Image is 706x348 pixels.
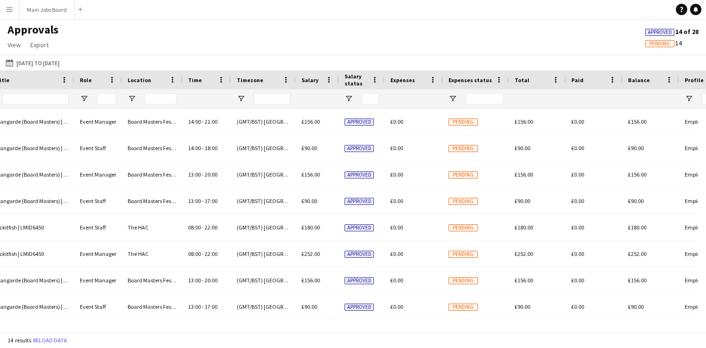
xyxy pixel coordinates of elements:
[205,277,217,284] span: 20:00
[649,41,670,47] span: Pending
[4,57,61,68] button: [DATE] to [DATE]
[205,303,217,310] span: 17:00
[231,109,296,135] div: (GMT/BST) [GEOGRAPHIC_DATA]
[645,39,682,47] span: 14
[448,145,478,152] span: Pending
[628,76,650,84] span: Balance
[122,188,182,214] div: Board Masters Festival
[344,94,353,103] button: Open Filter Menu
[202,171,204,178] span: -
[301,197,317,204] span: £90.00
[515,144,530,152] span: £90.00
[205,197,217,204] span: 17:00
[231,320,296,346] div: (GMT/BST) [GEOGRAPHIC_DATA]
[80,94,88,103] button: Open Filter Menu
[31,335,69,346] button: Reload data
[448,277,478,284] span: Pending
[145,93,177,104] input: Location Filter Input
[188,250,201,257] span: 08:00
[390,250,403,257] span: £0.00
[30,41,49,49] span: Export
[74,109,122,135] div: Event Manager
[205,118,217,125] span: 21:00
[74,320,122,346] div: Event Manager
[571,250,584,257] span: £0.00
[390,197,403,204] span: £0.00
[237,94,245,103] button: Open Filter Menu
[231,241,296,267] div: (GMT/BST) [GEOGRAPHIC_DATA]
[448,94,457,103] button: Open Filter Menu
[448,198,478,205] span: Pending
[74,214,122,240] div: Event Staff
[390,277,403,284] span: £0.00
[448,171,478,178] span: Pending
[390,303,403,310] span: £0.00
[390,224,403,231] span: £0.00
[515,197,530,204] span: £90.00
[571,277,584,284] span: £0.00
[231,188,296,214] div: (GMT/BST) [GEOGRAPHIC_DATA]
[231,161,296,187] div: (GMT/BST) [GEOGRAPHIC_DATA]
[571,144,584,152] span: £0.00
[128,94,136,103] button: Open Filter Menu
[390,171,403,178] span: £0.00
[362,93,379,104] input: Salary status Filter Input
[344,198,374,205] span: Approved
[515,171,533,178] span: £156.00
[571,171,584,178] span: £0.00
[448,224,478,231] span: Pending
[301,277,320,284] span: £156.00
[74,135,122,161] div: Event Staff
[122,320,182,346] div: Board Masters Festival
[515,303,530,310] span: £90.00
[571,197,584,204] span: £0.00
[390,144,403,152] span: £0.00
[128,76,151,84] span: Location
[188,171,201,178] span: 13:00
[205,171,217,178] span: 20:00
[8,41,21,49] span: View
[202,277,204,284] span: -
[188,224,201,231] span: 08:00
[74,161,122,187] div: Event Manager
[571,118,584,125] span: £0.00
[344,119,374,126] span: Approved
[205,144,217,152] span: 18:00
[205,224,217,231] span: 22:00
[301,144,317,152] span: £90.00
[80,76,92,84] span: Role
[344,73,368,87] span: Salary status
[628,118,646,125] span: £156.00
[628,224,646,231] span: £180.00
[122,161,182,187] div: Board Masters Festival
[465,93,503,104] input: Expenses status Filter Input
[231,294,296,320] div: (GMT/BST) [GEOGRAPHIC_DATA]
[344,277,374,284] span: Approved
[74,241,122,267] div: Event Manager
[648,29,672,35] span: Approved
[202,118,204,125] span: -
[301,118,320,125] span: £156.00
[231,214,296,240] div: (GMT/BST) [GEOGRAPHIC_DATA]
[188,197,201,204] span: 13:00
[515,277,533,284] span: £156.00
[628,250,646,257] span: £252.00
[301,171,320,178] span: £156.00
[390,76,415,84] span: Expenses
[628,171,646,178] span: £156.00
[202,303,204,310] span: -
[301,76,319,84] span: Salary
[2,93,69,104] input: Job Title Filter Input
[254,93,290,104] input: Timezone Filter Input
[390,118,403,125] span: £0.00
[301,224,320,231] span: £180.00
[202,144,204,152] span: -
[74,294,122,320] div: Event Staff
[231,267,296,293] div: (GMT/BST) [GEOGRAPHIC_DATA]
[74,188,122,214] div: Event Staff
[202,197,204,204] span: -
[26,39,52,51] a: Export
[448,304,478,311] span: Pending
[344,171,374,178] span: Approved
[19,0,75,19] button: Main Jobs Board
